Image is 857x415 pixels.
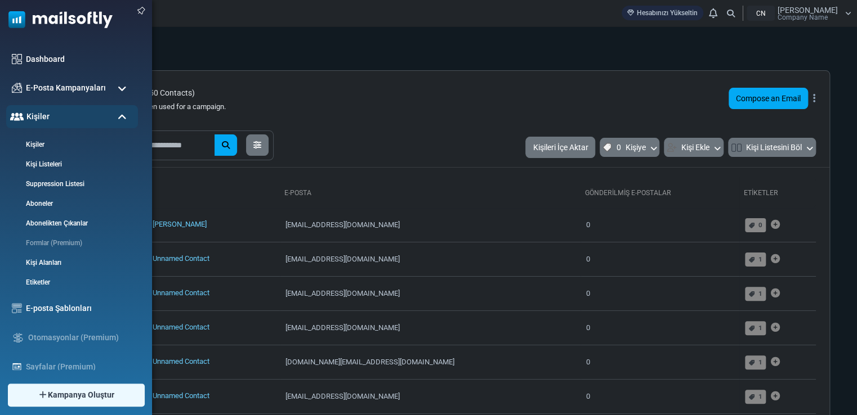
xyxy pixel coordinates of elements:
[581,310,739,345] td: 0
[6,139,135,150] a: Kişiler
[153,391,209,400] a: Unnamed Contact
[153,288,209,297] a: Unnamed Contact
[729,88,808,109] a: Compose an Email
[585,189,671,197] a: Gönderilmiş E-Postalar
[744,189,778,197] a: Etiketler
[758,324,762,332] span: 1
[6,199,135,209] a: Aboneler
[728,138,816,157] button: Kişi Listesini Böl
[745,355,766,369] a: 1
[12,331,24,344] img: workflow.svg
[12,83,22,93] img: campaigns-icon.png
[284,189,311,197] a: E-Posta
[12,303,22,313] img: email-templates-icon.svg
[12,362,22,372] img: landing_pages.svg
[6,258,135,268] a: Kişi Alanları
[280,379,581,413] td: [EMAIL_ADDRESS][DOMAIN_NAME]
[149,88,192,97] span: 50 Contacts
[48,389,114,401] span: Kampanya Oluştur
[10,112,24,120] img: contacts-icon-active.svg
[6,159,135,169] a: Kişi Listeleri
[26,82,106,94] span: E-Posta Kampanyaları
[280,242,581,276] td: [EMAIL_ADDRESS][DOMAIN_NAME]
[581,242,739,276] td: 0
[581,379,739,413] td: 0
[146,87,195,99] span: ( )
[280,276,581,310] td: [EMAIL_ADDRESS][DOMAIN_NAME]
[6,179,135,189] a: Suppression Listesi
[581,208,739,242] td: 0
[758,290,762,297] span: 1
[745,321,766,335] a: 1
[581,345,739,379] td: 0
[153,357,209,366] a: Unnamed Contact
[600,138,659,157] button: 0Kişiye
[758,255,762,263] span: 1
[6,277,135,287] a: Etiketler
[26,303,132,314] a: E-posta Şablonları
[6,218,135,228] a: Abonelikten Çıkanlar
[12,54,22,64] img: dashboard-icon.svg
[664,138,724,157] button: Kişi Ekle
[622,6,703,20] a: Hesabınızı Yükseltin
[745,252,766,267] a: 1
[778,14,828,21] span: Company Name
[745,287,766,301] a: 1
[280,310,581,345] td: [EMAIL_ADDRESS][DOMAIN_NAME]
[26,53,132,65] a: Dashboard
[616,141,621,154] span: 0
[153,323,209,331] a: Unnamed Contact
[280,208,581,242] td: [EMAIL_ADDRESS][DOMAIN_NAME]
[758,358,762,366] span: 1
[747,6,851,21] a: CN [PERSON_NAME] Company Name
[747,6,775,21] div: CN
[153,220,207,228] a: [PERSON_NAME]
[26,111,50,123] span: Kişiler
[758,221,762,229] span: 0
[745,218,766,232] a: 0
[280,345,581,379] td: [DOMAIN_NAME][EMAIL_ADDRESS][DOMAIN_NAME]
[581,276,739,310] td: 0
[758,393,762,400] span: 1
[153,254,209,263] a: Unnamed Contact
[778,6,838,14] span: [PERSON_NAME]
[525,137,595,158] button: Kişileri İçe Aktar
[745,390,766,404] a: 1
